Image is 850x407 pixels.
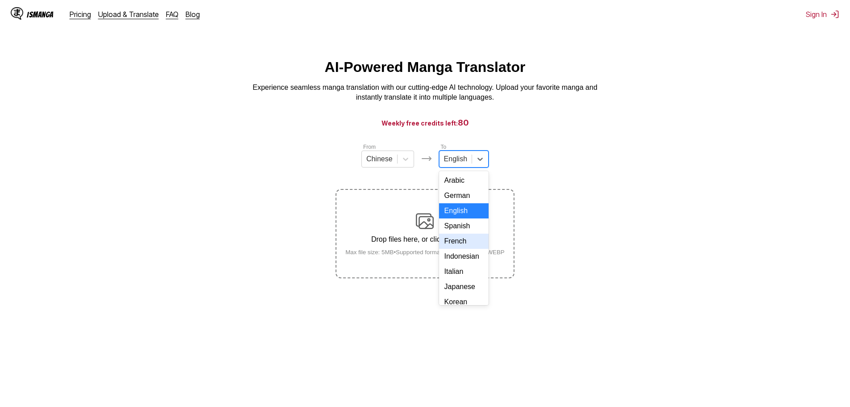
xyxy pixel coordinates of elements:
[70,10,91,19] a: Pricing
[11,7,70,21] a: IsManga LogoIsManga
[806,10,839,19] button: Sign In
[421,153,432,164] img: Languages icon
[247,83,604,103] p: Experience seamless manga translation with our cutting-edge AI technology. Upload your favorite m...
[830,10,839,19] img: Sign out
[439,188,489,203] div: German
[98,10,159,19] a: Upload & Translate
[325,59,526,76] h1: AI-Powered Manga Translator
[186,10,200,19] a: Blog
[27,10,54,19] div: IsManga
[338,249,512,256] small: Max file size: 5MB • Supported formats: JP(E)G, PNG, WEBP
[338,235,512,243] p: Drop files here, or click to browse.
[439,279,489,294] div: Japanese
[21,117,829,128] h3: Weekly free credits left:
[439,264,489,279] div: Italian
[363,144,376,150] label: From
[439,218,489,234] div: Spanish
[439,294,489,310] div: Korean
[439,173,489,188] div: Arabic
[166,10,178,19] a: FAQ
[439,234,489,249] div: French
[439,203,489,218] div: English
[439,249,489,264] div: Indonesian
[458,118,469,127] span: 80
[11,7,23,20] img: IsManga Logo
[441,144,447,150] label: To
